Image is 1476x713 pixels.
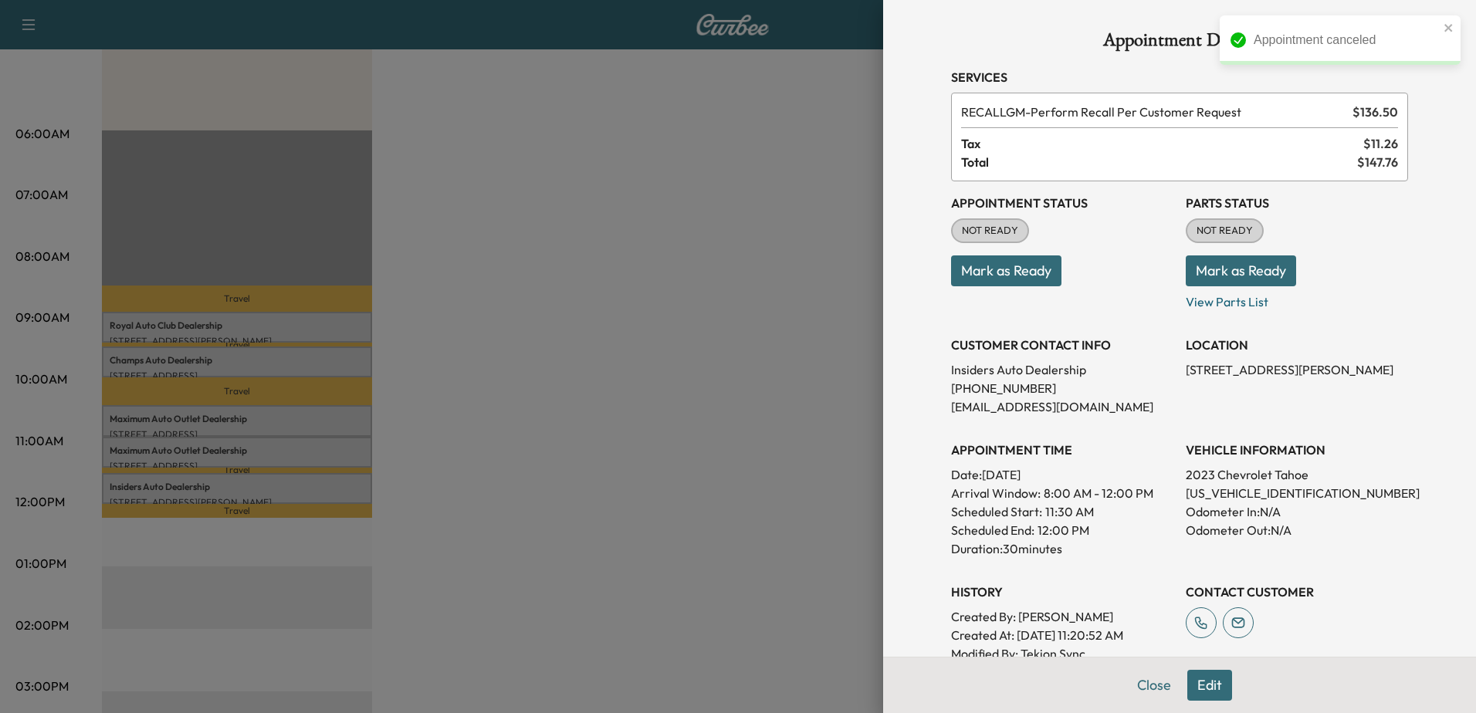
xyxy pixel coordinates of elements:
[951,379,1173,397] p: [PHONE_NUMBER]
[951,539,1173,558] p: Duration: 30 minutes
[951,644,1173,663] p: Modified By : Tekion Sync
[961,153,1357,171] span: Total
[1186,502,1408,521] p: Odometer In: N/A
[1044,484,1153,502] span: 8:00 AM - 12:00 PM
[951,336,1173,354] h3: CUSTOMER CONTACT INFO
[951,607,1173,626] p: Created By : [PERSON_NAME]
[1127,670,1181,701] button: Close
[1186,521,1408,539] p: Odometer Out: N/A
[1186,465,1408,484] p: 2023 Chevrolet Tahoe
[1363,134,1398,153] span: $ 11.26
[951,521,1034,539] p: Scheduled End:
[1187,223,1262,238] span: NOT READY
[961,134,1363,153] span: Tax
[1186,484,1408,502] p: [US_VEHICLE_IDENTIFICATION_NUMBER]
[951,502,1042,521] p: Scheduled Start:
[1186,441,1408,459] h3: VEHICLE INFORMATION
[1045,502,1094,521] p: 11:30 AM
[951,255,1061,286] button: Mark as Ready
[951,441,1173,459] h3: APPOINTMENT TIME
[951,360,1173,379] p: Insiders Auto Dealership
[951,626,1173,644] p: Created At : [DATE] 11:20:52 AM
[1187,670,1232,701] button: Edit
[1186,194,1408,212] h3: Parts Status
[1186,360,1408,379] p: [STREET_ADDRESS][PERSON_NAME]
[951,68,1408,86] h3: Services
[1186,255,1296,286] button: Mark as Ready
[1186,286,1408,311] p: View Parts List
[1444,22,1454,34] button: close
[951,465,1173,484] p: Date: [DATE]
[1254,31,1439,49] div: Appointment canceled
[953,223,1027,238] span: NOT READY
[951,397,1173,416] p: [EMAIL_ADDRESS][DOMAIN_NAME]
[1186,336,1408,354] h3: LOCATION
[951,194,1173,212] h3: Appointment Status
[951,583,1173,601] h3: History
[951,31,1408,56] h1: Appointment Details
[1186,583,1408,601] h3: CONTACT CUSTOMER
[961,103,1346,121] span: Perform Recall Per Customer Request
[1352,103,1398,121] span: $ 136.50
[1357,153,1398,171] span: $ 147.76
[1038,521,1089,539] p: 12:00 PM
[951,484,1173,502] p: Arrival Window:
